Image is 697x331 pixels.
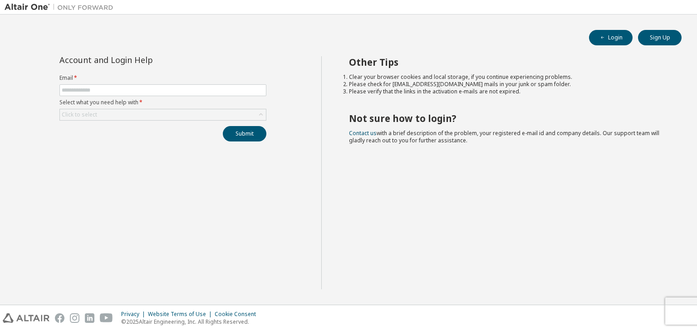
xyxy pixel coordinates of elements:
p: © 2025 Altair Engineering, Inc. All Rights Reserved. [121,318,261,326]
li: Clear your browser cookies and local storage, if you continue experiencing problems. [349,73,666,81]
div: Click to select [60,109,266,120]
h2: Other Tips [349,56,666,68]
img: instagram.svg [70,313,79,323]
img: facebook.svg [55,313,64,323]
a: Contact us [349,129,377,137]
img: linkedin.svg [85,313,94,323]
img: altair_logo.svg [3,313,49,323]
div: Account and Login Help [59,56,225,63]
h2: Not sure how to login? [349,112,666,124]
li: Please check for [EMAIL_ADDRESS][DOMAIN_NAME] mails in your junk or spam folder. [349,81,666,88]
span: with a brief description of the problem, your registered e-mail id and company details. Our suppo... [349,129,659,144]
label: Select what you need help with [59,99,266,106]
img: Altair One [5,3,118,12]
button: Sign Up [638,30,682,45]
button: Login [589,30,633,45]
div: Cookie Consent [215,311,261,318]
div: Click to select [62,111,97,118]
button: Submit [223,126,266,141]
label: Email [59,74,266,82]
div: Website Terms of Use [148,311,215,318]
li: Please verify that the links in the activation e-mails are not expired. [349,88,666,95]
img: youtube.svg [100,313,113,323]
div: Privacy [121,311,148,318]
